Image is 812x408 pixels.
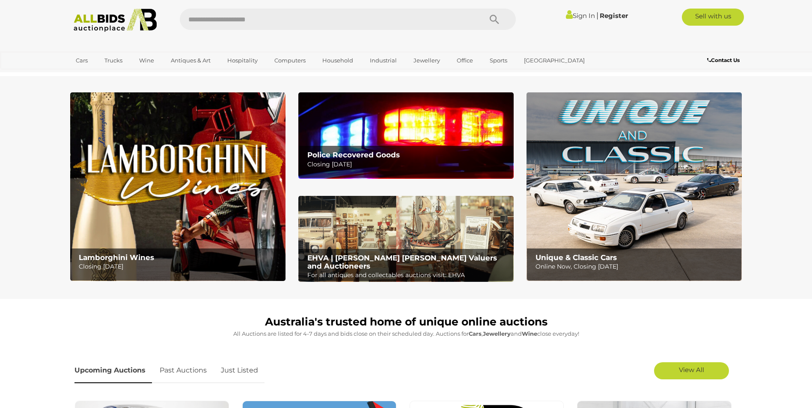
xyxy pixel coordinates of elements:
a: Unique & Classic Cars Unique & Classic Cars Online Now, Closing [DATE] [526,92,742,281]
b: Unique & Classic Cars [535,253,617,262]
a: [GEOGRAPHIC_DATA] [518,53,590,68]
a: Antiques & Art [165,53,216,68]
a: Past Auctions [153,358,213,383]
strong: Wine [522,330,537,337]
a: Upcoming Auctions [74,358,152,383]
span: View All [679,366,704,374]
p: All Auctions are listed for 4-7 days and bids close on their scheduled day. Auctions for , and cl... [74,329,738,339]
a: Trucks [99,53,128,68]
a: Industrial [364,53,402,68]
img: Police Recovered Goods [298,92,514,178]
a: Sign In [566,12,595,20]
a: Contact Us [707,56,742,65]
a: Household [317,53,359,68]
button: Search [473,9,516,30]
a: Jewellery [408,53,446,68]
span: | [596,11,598,20]
p: Online Now, Closing [DATE] [535,261,737,272]
h1: Australia's trusted home of unique online auctions [74,316,738,328]
a: View All [654,362,729,379]
a: EHVA | Evans Hastings Valuers and Auctioneers EHVA | [PERSON_NAME] [PERSON_NAME] Valuers and Auct... [298,196,514,282]
strong: Cars [469,330,482,337]
a: Police Recovered Goods Police Recovered Goods Closing [DATE] [298,92,514,178]
img: EHVA | Evans Hastings Valuers and Auctioneers [298,196,514,282]
a: Wine [134,53,160,68]
b: Contact Us [707,57,740,63]
b: Police Recovered Goods [307,151,400,159]
b: Lamborghini Wines [79,253,154,262]
a: Office [451,53,479,68]
a: Cars [70,53,93,68]
strong: Jewellery [483,330,511,337]
a: Sports [484,53,513,68]
a: Hospitality [222,53,263,68]
a: Sell with us [682,9,744,26]
p: Closing [DATE] [307,159,509,170]
p: Closing [DATE] [79,261,280,272]
a: Just Listed [214,358,265,383]
p: For all antiques and collectables auctions visit: EHVA [307,270,509,281]
a: Register [600,12,628,20]
a: Computers [269,53,311,68]
img: Allbids.com.au [69,9,162,32]
b: EHVA | [PERSON_NAME] [PERSON_NAME] Valuers and Auctioneers [307,254,497,270]
img: Lamborghini Wines [70,92,286,281]
a: Lamborghini Wines Lamborghini Wines Closing [DATE] [70,92,286,281]
img: Unique & Classic Cars [526,92,742,281]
